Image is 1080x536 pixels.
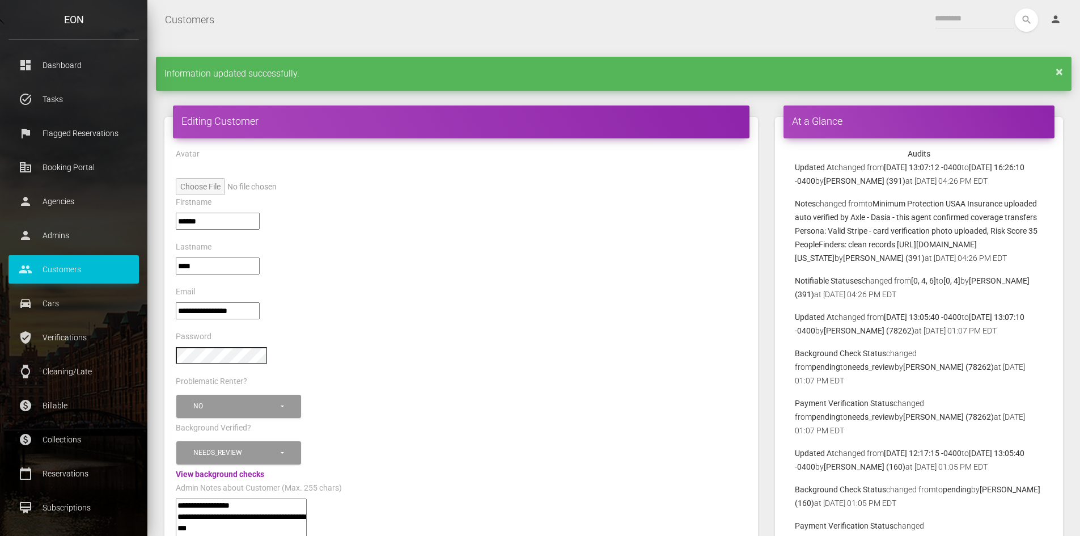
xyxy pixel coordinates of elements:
[17,57,130,74] p: Dashboard
[176,242,211,253] label: Lastname
[824,326,914,335] b: [PERSON_NAME] (78262)
[1015,9,1038,32] button: search
[795,483,1043,510] p: changed from to by at [DATE] 01:05 PM EDT
[176,483,342,494] label: Admin Notes about Customer (Max. 255 chars)
[176,149,200,160] label: Avatar
[795,199,816,208] b: Notes
[17,159,130,176] p: Booking Portal
[17,329,130,346] p: Verifications
[181,114,741,128] h4: Editing Customer
[9,323,139,352] a: verified_user Verifications
[1050,14,1061,25] i: person
[795,313,835,322] b: Updated At
[903,412,994,421] b: [PERSON_NAME] (78262)
[843,254,925,263] b: [PERSON_NAME] (391)
[795,396,1043,437] p: changed from to by at [DATE] 01:07 PM EDT
[9,85,139,113] a: task_alt Tasks
[193,448,279,458] div: Needs_review
[9,459,139,488] a: calendar_today Reservations
[17,261,130,278] p: Customers
[795,199,1037,263] b: Minimum Protection USAA Insurance uploaded auto verified by Axle - Dasia - this agent confirmed c...
[9,221,139,250] a: person Admins
[176,376,247,387] label: Problematic Renter?
[9,493,139,522] a: card_membership Subscriptions
[17,125,130,142] p: Flagged Reservations
[176,395,301,418] button: No
[176,423,251,434] label: Background Verified?
[795,276,862,285] b: Notifiable Statuses
[848,412,895,421] b: needs_review
[812,362,840,372] b: pending
[176,470,264,479] a: View background checks
[884,313,962,322] b: [DATE] 13:05:40 -0400
[795,310,1043,337] p: changed from to by at [DATE] 01:07 PM EDT
[17,465,130,482] p: Reservations
[795,161,1043,188] p: changed from to by at [DATE] 04:26 PM EDT
[193,402,279,411] div: No
[9,119,139,147] a: flag Flagged Reservations
[17,193,130,210] p: Agencies
[9,153,139,182] a: corporate_fare Booking Portal
[1041,9,1071,31] a: person
[9,425,139,454] a: paid Collections
[908,149,930,158] strong: Audits
[165,6,214,34] a: Customers
[1056,68,1063,75] a: ×
[884,163,962,172] b: [DATE] 13:07:12 -0400
[792,114,1046,128] h4: At a Glance
[17,91,130,108] p: Tasks
[943,485,971,494] b: pending
[176,197,211,208] label: Firstname
[795,163,835,172] b: Updated At
[911,276,936,285] b: [0, 4, 6]
[903,362,994,372] b: [PERSON_NAME] (78262)
[9,187,139,216] a: person Agencies
[156,57,1071,91] div: Information updated successfully.
[9,391,139,420] a: paid Billable
[17,431,130,448] p: Collections
[17,363,130,380] p: Cleaning/Late
[795,521,893,530] b: Payment Verification Status
[9,289,139,318] a: drive_eta Cars
[943,276,960,285] b: [0, 4]
[9,51,139,79] a: dashboard Dashboard
[9,357,139,386] a: watch Cleaning/Late
[176,441,301,465] button: Needs_review
[795,274,1043,301] p: changed from to by at [DATE] 04:26 PM EDT
[824,462,905,471] b: [PERSON_NAME] (160)
[9,255,139,284] a: people Customers
[795,349,886,358] b: Background Check Status
[795,197,1043,265] p: changed from to by at [DATE] 04:26 PM EDT
[176,286,195,298] label: Email
[824,176,905,185] b: [PERSON_NAME] (391)
[848,362,895,372] b: needs_review
[795,449,835,458] b: Updated At
[884,449,962,458] b: [DATE] 12:17:15 -0400
[176,331,211,343] label: Password
[17,227,130,244] p: Admins
[17,499,130,516] p: Subscriptions
[795,347,1043,387] p: changed from to by at [DATE] 01:07 PM EDT
[17,295,130,312] p: Cars
[812,412,840,421] b: pending
[795,399,893,408] b: Payment Verification Status
[17,397,130,414] p: Billable
[795,485,886,494] b: Background Check Status
[795,446,1043,474] p: changed from to by at [DATE] 01:05 PM EDT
